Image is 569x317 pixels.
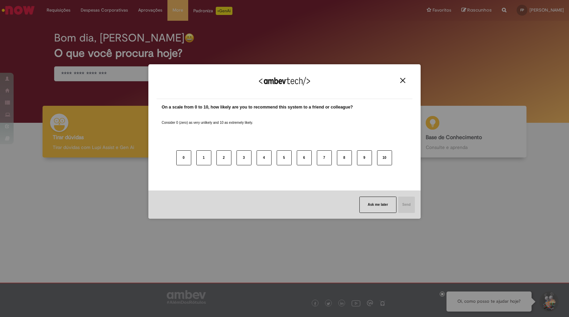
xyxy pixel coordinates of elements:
[398,78,407,83] button: Close
[357,150,372,165] button: 9
[257,150,272,165] button: 4
[176,150,191,165] button: 0
[337,150,352,165] button: 8
[277,150,292,165] button: 5
[400,78,405,83] img: Close
[377,150,392,165] button: 10
[162,104,353,111] label: On a scale from 0 to 10, how likely are you to recommend this system to a friend or colleague?
[196,150,211,165] button: 1
[216,150,231,165] button: 2
[317,150,332,165] button: 7
[259,77,310,85] img: Logo Ambevtech
[359,197,396,213] button: Ask me later
[297,150,312,165] button: 6
[162,112,253,125] label: Consider 0 (zero) as very unlikely and 10 as extremely likely.
[237,150,251,165] button: 3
